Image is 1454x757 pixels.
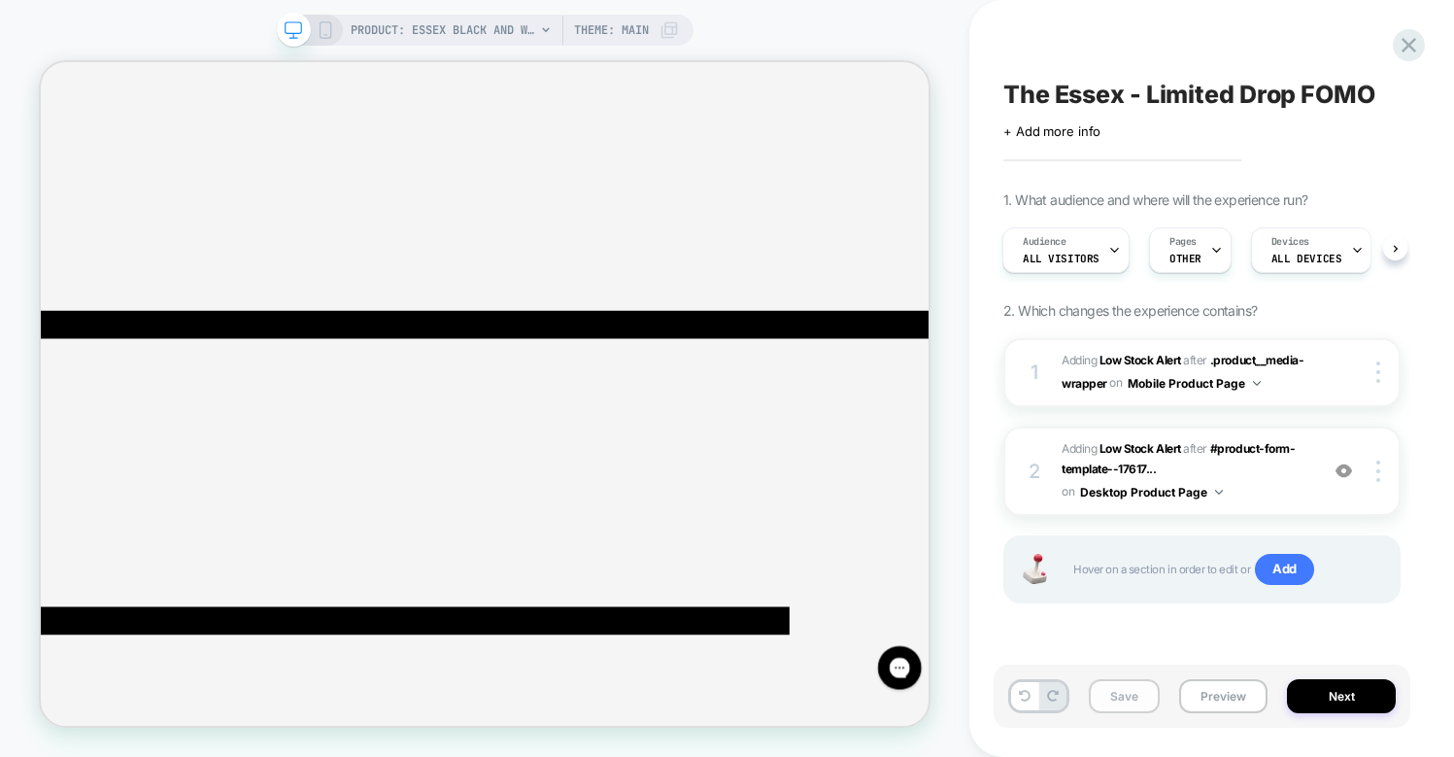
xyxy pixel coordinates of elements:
[10,7,68,65] button: Gorgias live chat
[1255,554,1314,585] span: Add
[1183,353,1207,367] span: AFTER
[1287,679,1396,713] button: Next
[1062,481,1074,502] span: on
[1025,454,1044,489] div: 2
[1003,191,1307,208] span: 1. What audience and where will the experience run?
[1253,381,1261,386] img: down arrow
[1073,554,1379,585] span: Hover on a section in order to edit or
[1089,679,1160,713] button: Save
[1271,235,1309,249] span: Devices
[1336,463,1352,479] img: crossed eye
[1062,441,1181,456] span: Adding
[1023,235,1066,249] span: Audience
[1376,461,1380,482] img: close
[1109,372,1122,394] span: on
[1376,361,1380,383] img: close
[1099,353,1181,367] b: Low Stock Alert
[574,15,649,46] span: Theme: MAIN
[1169,235,1197,249] span: Pages
[1003,80,1375,109] span: The Essex - Limited Drop FOMO
[1099,441,1181,456] b: Low Stock Alert
[1179,679,1268,713] button: Preview
[1025,355,1044,390] div: 1
[1215,490,1223,495] img: down arrow
[351,15,535,46] span: PRODUCT: Essex Black And White Checkered Acetate
[1080,480,1223,504] button: Desktop Product Page
[1062,353,1181,367] span: Adding
[1015,554,1054,584] img: Joystick
[1003,302,1257,319] span: 2. Which changes the experience contains?
[1183,441,1207,456] span: AFTER
[1169,252,1201,265] span: OTHER
[1128,371,1261,396] button: Mobile Product Page
[1023,252,1099,265] span: All Visitors
[1003,123,1100,139] span: + Add more info
[1271,252,1341,265] span: ALL DEVICES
